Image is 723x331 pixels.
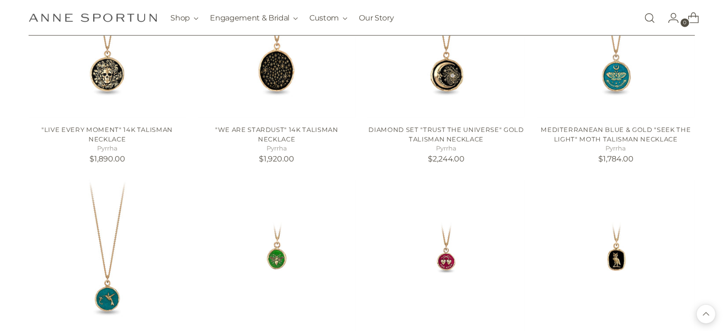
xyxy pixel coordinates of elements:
[368,126,524,143] a: Diamond Set "Trust the Universe" Gold Talisman Necklace
[259,154,294,163] span: $1,920.00
[367,144,525,153] h5: Pyrrha
[41,126,173,143] a: "Live Every Moment" 14k Talisman Necklace
[215,126,338,143] a: "We Are Stardust" 14k Talisman Necklace
[29,144,186,153] h5: Pyrrha
[598,154,634,163] span: $1,784.00
[660,9,679,28] a: Go to the account page
[697,305,715,323] button: Back to top
[309,8,347,29] button: Custom
[29,13,157,22] a: Anne Sportun Fine Jewellery
[210,8,298,29] button: Engagement & Bridal
[428,154,465,163] span: $2,244.00
[537,144,694,153] h5: Pyrrha
[680,9,699,28] a: Open cart modal
[541,126,691,143] a: Mediterranean Blue & Gold "Seek the Light" Moth Talisman Necklace
[89,154,125,163] span: $1,890.00
[681,19,689,27] span: 0
[171,8,199,29] button: Shop
[359,8,394,29] a: Our Story
[198,144,356,153] h5: Pyrrha
[640,9,659,28] a: Open search modal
